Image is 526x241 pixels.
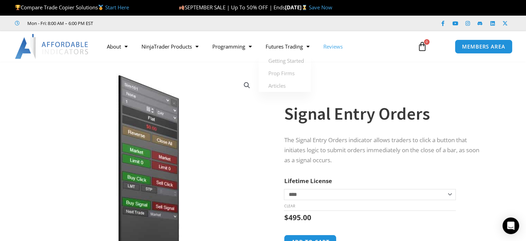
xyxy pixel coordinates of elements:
a: View full-screen image gallery [241,79,253,92]
a: Futures Trading [259,38,316,54]
iframe: Customer reviews powered by Trustpilot [103,20,206,27]
span: $ [284,213,288,222]
strong: [DATE] [285,4,309,11]
p: The Signal Entry Orders indicator allows traders to click a button that initiates logic to submit... [284,135,486,165]
img: 🥇 [98,5,103,10]
a: Prop Firms [259,67,311,79]
img: ⌛ [302,5,307,10]
img: LogoAI | Affordable Indicators – NinjaTrader [15,34,89,59]
a: Getting Started [259,54,311,67]
span: 0 [424,39,430,45]
a: NinjaTrader Products [135,38,205,54]
span: Mon - Fri: 8:00 AM – 6:00 PM EST [26,19,93,27]
a: Reviews [316,38,350,54]
nav: Menu [100,38,410,54]
a: MEMBERS AREA [455,40,513,54]
ul: Futures Trading [259,54,311,92]
span: MEMBERS AREA [462,44,505,49]
h1: Signal Entry Orders [284,102,486,126]
bdi: 495.00 [284,213,311,222]
span: SEPTEMBER SALE | Up To 50% OFF | Ends [179,4,285,11]
a: Clear options [284,204,295,208]
a: About [100,38,135,54]
a: Save Now [309,4,332,11]
a: 0 [407,36,437,57]
a: Programming [205,38,259,54]
a: Start Here [105,4,129,11]
span: Compare Trade Copier Solutions [15,4,129,11]
div: Open Intercom Messenger [502,217,519,234]
label: Lifetime License [284,177,332,185]
a: Articles [259,79,311,92]
img: 🍂 [179,5,184,10]
img: 🏆 [15,5,20,10]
